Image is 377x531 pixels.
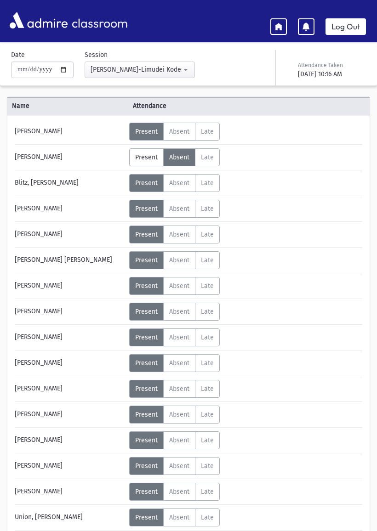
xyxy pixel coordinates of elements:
span: Late [201,359,214,367]
div: Blitz, [PERSON_NAME] [10,174,129,192]
span: Present [135,128,158,136]
div: AttTypes [129,483,220,501]
span: Present [135,488,158,496]
span: Absent [169,411,189,418]
div: AttTypes [129,200,220,218]
span: Late [201,179,214,187]
div: AttTypes [129,148,220,166]
span: Late [201,436,214,444]
div: [PERSON_NAME] [10,431,129,449]
span: Late [201,333,214,341]
span: Late [201,462,214,470]
span: Absent [169,231,189,238]
div: AttTypes [129,457,220,475]
span: Present [135,205,158,213]
div: [PERSON_NAME] [PERSON_NAME] [10,251,129,269]
div: AttTypes [129,328,220,346]
span: Present [135,436,158,444]
div: AttTypes [129,354,220,372]
span: Present [135,411,158,418]
span: Absent [169,488,189,496]
span: Present [135,385,158,393]
span: Absent [169,359,189,367]
div: AttTypes [129,303,220,321]
span: Late [201,385,214,393]
a: Log Out [326,18,366,35]
div: [PERSON_NAME] [10,303,129,321]
span: Late [201,205,214,213]
span: Late [201,153,214,161]
span: Late [201,282,214,290]
span: Name [7,101,128,111]
span: Present [135,359,158,367]
span: Absent [169,462,189,470]
div: [PERSON_NAME] [10,123,129,141]
span: classroom [70,8,128,33]
span: Present [135,333,158,341]
span: Present [135,231,158,238]
span: Present [135,256,158,264]
div: Attendance Taken [298,61,364,69]
span: Absent [169,153,189,161]
span: Present [135,308,158,316]
div: Union, [PERSON_NAME] [10,508,129,526]
div: AttTypes [129,277,220,295]
div: [PERSON_NAME] [10,277,129,295]
span: Absent [169,308,189,316]
div: [PERSON_NAME] [10,200,129,218]
div: [PERSON_NAME] [10,328,129,346]
span: Absent [169,333,189,341]
div: AttTypes [129,123,220,141]
span: Absent [169,179,189,187]
img: AdmirePro [7,10,70,31]
div: AttTypes [129,406,220,424]
label: Date [11,50,25,60]
div: [PERSON_NAME] [10,148,129,166]
span: Absent [169,205,189,213]
span: Absent [169,128,189,136]
span: Late [201,488,214,496]
div: AttTypes [129,431,220,449]
span: Late [201,231,214,238]
span: Absent [169,385,189,393]
span: Late [201,308,214,316]
div: [PERSON_NAME] [10,406,129,424]
span: Absent [169,256,189,264]
span: Attendance [128,101,340,111]
span: Late [201,256,214,264]
button: Morah Leah-Limudei Kodesh(9:00AM-2:00PM) [85,62,195,78]
span: Present [135,179,158,187]
div: [DATE] 10:16 AM [298,69,364,79]
div: AttTypes [129,380,220,398]
span: Present [135,462,158,470]
div: [PERSON_NAME]-Limudei Kodesh(9:00AM-2:00PM) [91,65,182,74]
span: Present [135,282,158,290]
div: [PERSON_NAME] [10,226,129,243]
label: Session [85,50,108,60]
span: Late [201,411,214,418]
span: Absent [169,436,189,444]
span: Absent [169,282,189,290]
div: AttTypes [129,174,220,192]
div: AttTypes [129,226,220,243]
div: [PERSON_NAME] [10,354,129,372]
span: Present [135,153,158,161]
div: [PERSON_NAME] [10,483,129,501]
div: AttTypes [129,251,220,269]
span: Late [201,128,214,136]
div: [PERSON_NAME] [10,457,129,475]
div: [PERSON_NAME] [10,380,129,398]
